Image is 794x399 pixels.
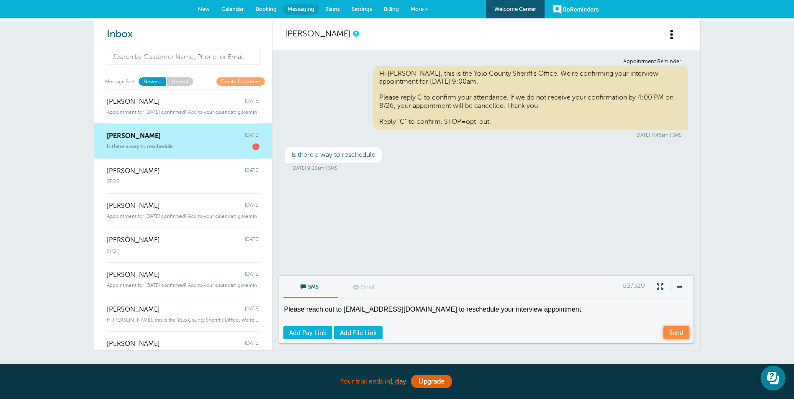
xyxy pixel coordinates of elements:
span: 82/320 [623,282,645,290]
a: [PERSON_NAME] [DATE] Appointment for [DATE] confirmed! Add to your calendar: goremin [94,262,272,297]
span: 1 [252,143,260,150]
a: [PERSON_NAME] [DATE] Appointment for [DATE] confirmed! Add to your calendar: goremin [94,89,272,124]
a: [PERSON_NAME] [DATE] Hi [PERSON_NAME], this is the Yolo County Sheriff's Office. We're confirming... [94,331,272,366]
span: Calendar [221,6,244,12]
span: Add File Link [340,330,377,336]
h2: Inbox [107,28,260,41]
span: [PERSON_NAME] [107,340,160,348]
span: [PERSON_NAME] [107,306,160,314]
span: [PERSON_NAME] [107,202,160,210]
span: [DATE] [245,306,260,314]
a: Newest [139,77,166,85]
span: [DATE] [245,98,260,106]
span: [DATE] [245,202,260,210]
span: STOP [107,248,119,254]
span: STOP [107,179,119,184]
p: Want a ? [94,363,701,373]
a: [PERSON_NAME] [DATE] Appointment for [DATE] confirmed! Add to your calendar: goremin [94,193,272,228]
a: Refer someone to us! [393,363,473,372]
span: [DATE] [245,236,260,244]
a: Add File Link [334,326,383,339]
span: [DATE] [245,340,260,348]
div: Your trial ends in . [188,373,606,391]
span: Appointment for [DATE] confirmed! Add to your calendar: goremin [107,213,257,219]
span: Appointment for [DATE] confirmed! Add to your calendar: goremin [107,282,257,288]
a: Create Customer [216,77,265,85]
a: Messaging [283,4,319,15]
iframe: Resource center [761,366,786,391]
a: [PERSON_NAME] [DATE] Is there a way to reschedule 1 [94,123,272,159]
a: Upgrade [411,375,452,388]
a: [PERSON_NAME] [DATE] STOP [94,228,272,262]
span: [DATE] [245,132,260,140]
a: [PERSON_NAME] [DATE] STOP [94,159,272,193]
a: 1 day [390,378,406,385]
span: Blasts [325,6,340,12]
span: Messaging [288,6,314,12]
span: [PERSON_NAME] [107,167,160,175]
span: Is there a way to reschedule [107,143,173,150]
span: [PERSON_NAME] [107,98,160,106]
span: Email [344,276,386,297]
span: New [198,6,210,12]
span: Booking [256,6,277,12]
span: SMS [290,276,331,296]
div: Appointment Reminder [291,59,681,65]
span: [PERSON_NAME] [107,132,161,140]
span: Add Pay Link [289,330,326,336]
div: [DATE] 9:13am | SMS [291,165,681,171]
div: [DATE] 7:46am | SMS [291,132,681,138]
a: [PERSON_NAME] [DATE] Hi [PERSON_NAME], this is the Yolo County Sheriff's Office. We're confirming... [94,297,272,332]
span: [PERSON_NAME] [107,236,160,244]
span: [DATE] [245,167,260,175]
span: Appointment for [DATE] confirmed! Add to your calendar: goremin [107,109,257,115]
a: [PERSON_NAME] [285,29,351,38]
span: Settings [352,6,372,12]
a: Send [663,326,689,339]
span: [DATE] [245,271,260,279]
span: [PERSON_NAME] [107,271,160,279]
span: Message Sort: [105,77,136,85]
strong: free month [347,363,390,372]
span: Hi [PERSON_NAME], this is the Yolo County Sheriff's Office. We're confirming you [107,317,260,323]
a: Unread [166,77,193,85]
span: More [411,6,424,12]
input: Search by Customer Name, Phone, or Email [107,49,260,65]
div: Is there a way to reschedule [285,147,382,163]
span: Billing [384,6,399,12]
a: Add Pay Link [283,326,332,339]
div: Hi [PERSON_NAME], this is the Yolo County Sheriff's Office. We're confirming your interview appoi... [373,66,688,130]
